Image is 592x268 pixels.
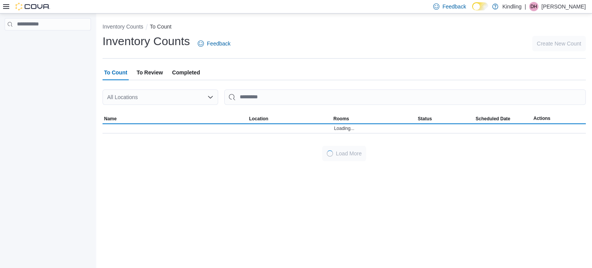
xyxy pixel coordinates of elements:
span: Actions [533,115,550,121]
span: Rooms [333,116,349,122]
button: LoadingLoad More [322,146,367,161]
span: DH [530,2,537,11]
p: [PERSON_NAME] [542,2,586,11]
p: Kindling [502,2,521,11]
button: To Count [150,24,172,30]
span: Completed [172,65,200,80]
span: To Review [136,65,163,80]
span: To Count [104,65,127,80]
input: Dark Mode [472,2,488,10]
span: Loading... [334,125,355,131]
span: Dark Mode [472,10,473,11]
span: Scheduled Date [476,116,510,122]
button: Inventory Counts [103,24,143,30]
span: Loading [326,150,333,157]
span: Feedback [442,3,466,10]
button: Open list of options [207,94,214,100]
button: Location [247,114,332,123]
p: | [525,2,526,11]
button: Rooms [332,114,416,123]
h1: Inventory Counts [103,34,190,49]
input: This is a search bar. After typing your query, hit enter to filter the results lower in the page. [224,89,586,105]
button: Status [416,114,474,123]
nav: Complex example [5,32,91,51]
nav: An example of EuiBreadcrumbs [103,23,586,32]
a: Feedback [195,36,234,51]
span: Feedback [207,40,230,47]
span: Load More [336,150,362,157]
img: Cova [15,3,50,10]
span: Create New Count [537,40,581,47]
span: Status [418,116,432,122]
button: Create New Count [532,36,586,51]
button: Scheduled Date [474,114,532,123]
div: Darren Hammond [529,2,538,11]
span: Location [249,116,268,122]
span: Name [104,116,117,122]
button: Name [103,114,247,123]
